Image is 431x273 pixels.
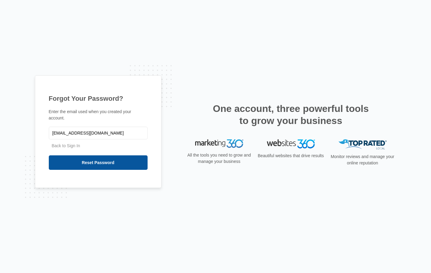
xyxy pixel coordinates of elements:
[195,139,243,148] img: Marketing 360
[257,153,325,159] p: Beautiful websites that drive results
[49,109,148,121] p: Enter the email used when you created your account.
[211,103,371,127] h2: One account, three powerful tools to grow your business
[49,127,148,139] input: Email
[49,155,148,170] input: Reset Password
[267,139,315,148] img: Websites 360
[49,94,148,103] h1: Forgot Your Password?
[52,143,80,148] a: Back to Sign In
[186,152,253,165] p: All the tools you need to grow and manage your business
[329,154,396,166] p: Monitor reviews and manage your online reputation
[339,139,387,149] img: Top Rated Local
